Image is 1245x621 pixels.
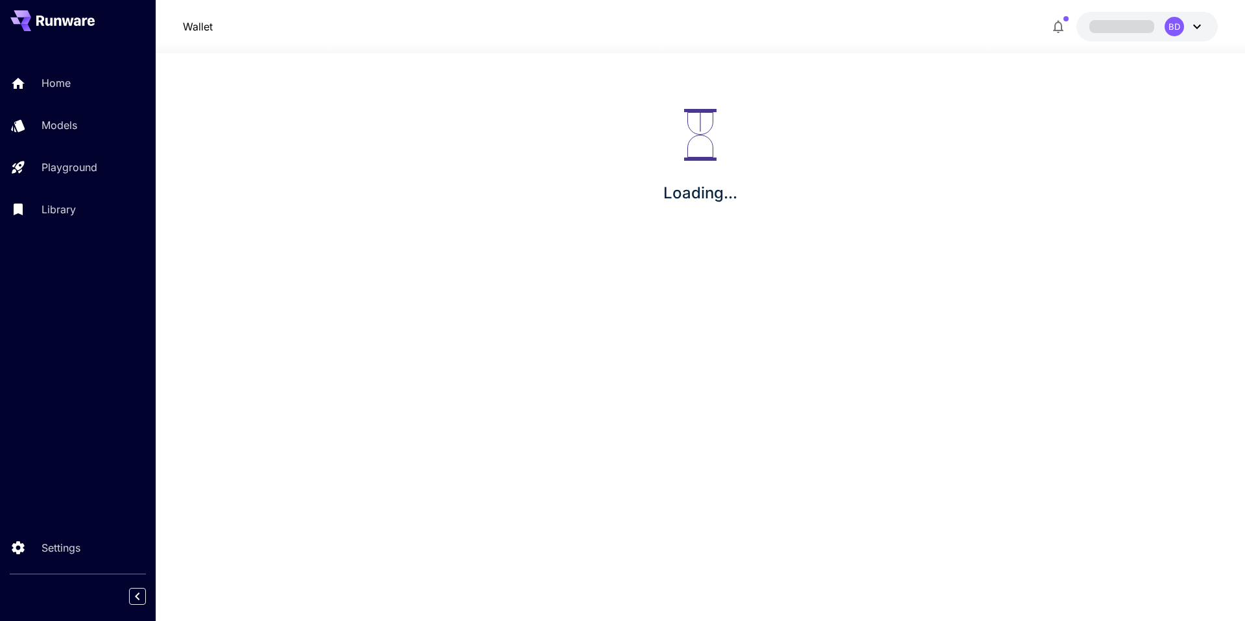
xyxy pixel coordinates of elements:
p: Settings [41,540,80,556]
div: Collapse sidebar [139,585,156,608]
p: Models [41,117,77,133]
p: Home [41,75,71,91]
p: Playground [41,159,97,175]
nav: breadcrumb [183,19,213,34]
p: Loading... [663,182,737,205]
p: Library [41,202,76,217]
button: BD [1076,12,1218,41]
button: Collapse sidebar [129,588,146,605]
div: BD [1165,17,1184,36]
a: Wallet [183,19,213,34]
